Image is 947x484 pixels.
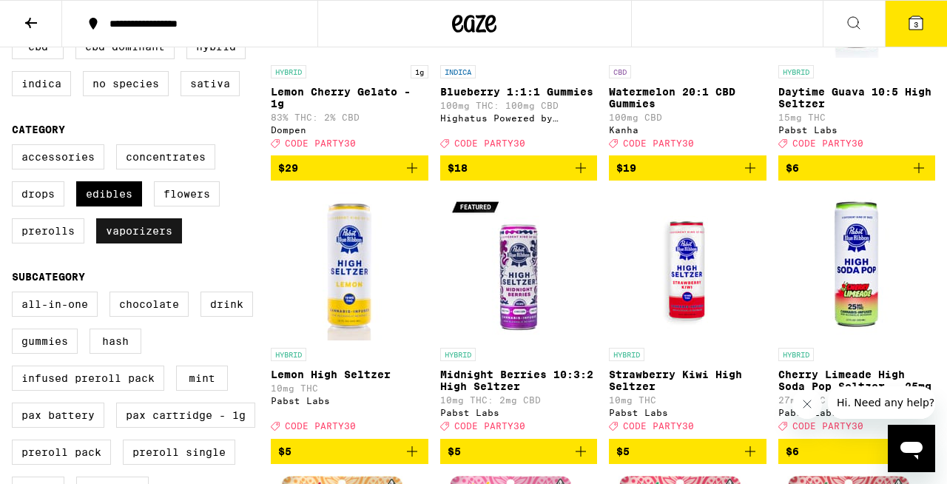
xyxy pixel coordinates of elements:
label: Prerolls [12,218,84,243]
label: PAX Battery [12,403,104,428]
label: Preroll Single [123,440,235,465]
p: HYBRID [440,348,476,361]
p: Watermelon 20:1 CBD Gummies [609,86,766,110]
p: HYBRID [778,348,814,361]
p: 10mg THC [271,383,428,393]
label: Flowers [154,181,220,206]
span: $6 [786,446,799,457]
legend: Subcategory [12,271,85,283]
div: Pabst Labs [271,396,428,406]
div: Kanha [609,125,766,135]
span: $19 [616,162,636,174]
p: 15mg THC [778,112,936,122]
label: All-In-One [12,292,98,317]
div: Pabst Labs [609,408,766,417]
button: Add to bag [271,155,428,181]
div: Pabst Labs [778,408,936,417]
label: Gummies [12,329,78,354]
span: $5 [448,446,461,457]
span: CODE PARTY30 [623,138,694,148]
p: 10mg THC [609,395,766,405]
img: Pabst Labs - Cherry Limeade High Soda Pop Seltzer - 25mg [783,192,931,340]
div: Pabst Labs [440,408,598,417]
label: Sativa [181,71,240,96]
label: Vaporizers [96,218,182,243]
a: Open page for Lemon High Seltzer from Pabst Labs [271,192,428,438]
p: 27mg THC [778,395,936,405]
span: $6 [786,162,799,174]
button: Add to bag [271,439,428,464]
p: Blueberry 1:1:1 Gummies [440,86,598,98]
div: Pabst Labs [778,125,936,135]
button: Add to bag [609,439,766,464]
p: HYBRID [271,65,306,78]
label: PAX Cartridge - 1g [116,403,255,428]
span: CODE PARTY30 [285,138,356,148]
p: 10mg THC: 2mg CBD [440,395,598,405]
button: Add to bag [778,155,936,181]
label: Preroll Pack [12,440,111,465]
span: CODE PARTY30 [285,422,356,431]
p: Lemon Cherry Gelato - 1g [271,86,428,110]
p: 83% THC: 2% CBD [271,112,428,122]
button: Add to bag [778,439,936,464]
div: Highatus Powered by Cannabiotix [440,113,598,123]
span: CODE PARTY30 [792,422,863,431]
span: CODE PARTY30 [454,422,525,431]
label: No Species [83,71,169,96]
label: Mint [176,366,228,391]
span: CODE PARTY30 [623,422,694,431]
p: HYBRID [778,65,814,78]
div: Dompen [271,125,428,135]
img: Pabst Labs - Midnight Berries 10:3:2 High Seltzer [445,192,593,340]
a: Open page for Strawberry Kiwi High Seltzer from Pabst Labs [609,192,766,438]
p: HYBRID [271,348,306,361]
p: 1g [411,65,428,78]
p: 100mg CBD [609,112,766,122]
label: Drops [12,181,64,206]
label: Concentrates [116,144,215,169]
p: HYBRID [609,348,644,361]
img: Pabst Labs - Lemon High Seltzer [275,192,423,340]
p: 100mg THC: 100mg CBD [440,101,598,110]
p: Cherry Limeade High Soda Pop Seltzer - 25mg [778,369,936,392]
span: $5 [278,446,291,457]
img: Pabst Labs - Strawberry Kiwi High Seltzer [613,192,761,340]
p: Strawberry Kiwi High Seltzer [609,369,766,392]
label: Infused Preroll Pack [12,366,164,391]
iframe: Message from company [828,386,935,419]
button: Add to bag [440,155,598,181]
label: Hash [90,329,141,354]
button: Add to bag [609,155,766,181]
p: Lemon High Seltzer [271,369,428,380]
p: CBD [609,65,631,78]
label: Chocolate [109,292,189,317]
p: INDICA [440,65,476,78]
span: $18 [448,162,468,174]
span: $29 [278,162,298,174]
label: Accessories [12,144,104,169]
a: Open page for Midnight Berries 10:3:2 High Seltzer from Pabst Labs [440,192,598,438]
span: CODE PARTY30 [792,138,863,148]
span: CODE PARTY30 [454,138,525,148]
legend: Category [12,124,65,135]
button: Add to bag [440,439,598,464]
a: Open page for Cherry Limeade High Soda Pop Seltzer - 25mg from Pabst Labs [778,192,936,438]
label: Edibles [76,181,142,206]
span: 3 [914,20,918,29]
span: $5 [616,446,630,457]
iframe: Close message [792,389,822,419]
p: Daytime Guava 10:5 High Seltzer [778,86,936,110]
label: Drink [200,292,253,317]
iframe: Button to launch messaging window [888,425,935,472]
p: Midnight Berries 10:3:2 High Seltzer [440,369,598,392]
label: Indica [12,71,71,96]
button: 3 [885,1,947,47]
